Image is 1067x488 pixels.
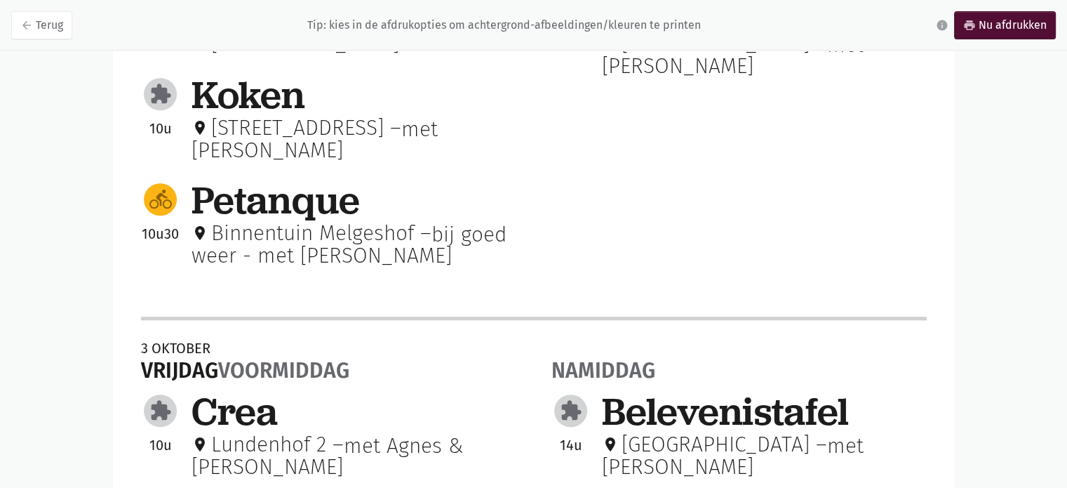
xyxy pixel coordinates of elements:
div: [GEOGRAPHIC_DATA] – [192,33,417,54]
i: print [963,19,976,32]
div: Crea [192,392,516,431]
div: bij goed weer - met [PERSON_NAME] [192,223,516,266]
div: met [PERSON_NAME] [602,434,927,477]
div: Binnentuin Melgeshof – [192,223,431,244]
div: Petanque [192,180,516,220]
span: 10u [149,437,172,454]
i: place [192,436,208,453]
a: arrow_backTerug [11,11,72,39]
i: arrow_back [20,19,33,32]
div: [GEOGRAPHIC_DATA] – [602,434,827,455]
div: Tip: kies in de afdrukopties om achtergrond-afbeeldingen/kleuren te printen [307,18,701,32]
span: voormiddag [218,358,349,383]
i: place [192,225,208,242]
div: met [PERSON_NAME] [602,33,927,77]
span: 10u30 [142,225,179,242]
i: place [192,119,208,136]
div: Koken [192,75,516,114]
div: Belevenistafel [602,392,927,431]
div: met Agnes & [PERSON_NAME] [192,434,516,477]
i: place [602,436,619,453]
span: namiddag [551,358,655,383]
i: extension [149,400,171,422]
span: 14u [560,437,582,454]
div: vrijdag [141,358,349,383]
div: Lundenhof 2 – [192,434,344,455]
span: 10u [149,120,172,137]
div: [STREET_ADDRESS] – [192,117,401,138]
i: directions_bike [149,188,171,211]
div: 3 oktober [141,338,349,358]
i: extension [559,400,582,422]
div: met [PERSON_NAME] [192,117,516,161]
i: extension [149,83,171,105]
i: info [936,19,948,32]
a: printNu afdrukken [954,11,1056,39]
